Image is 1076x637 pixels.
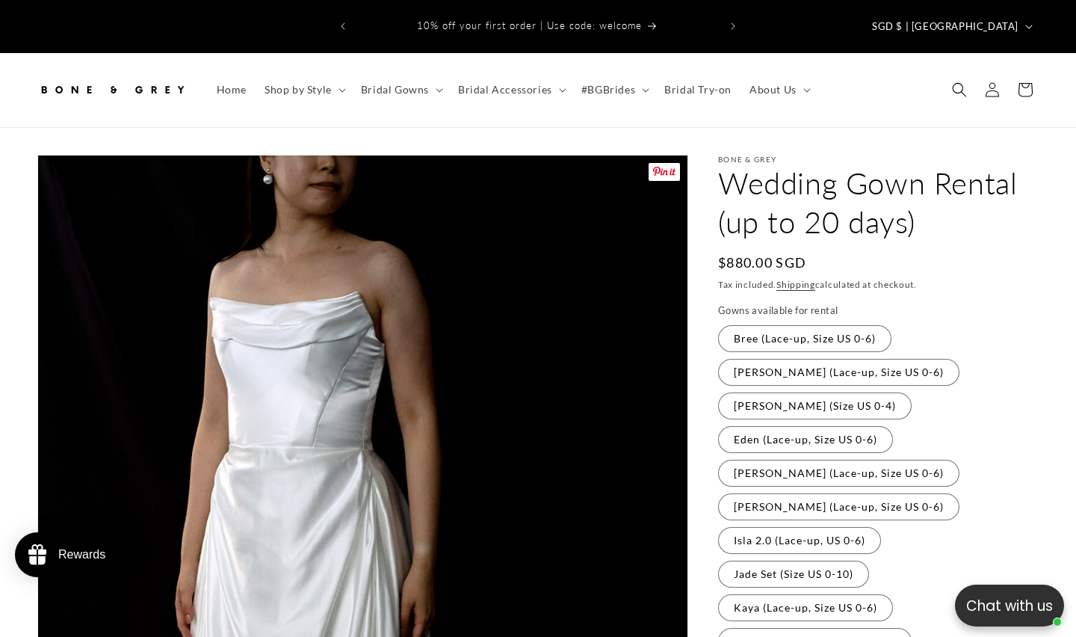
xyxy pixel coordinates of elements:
span: #BGBrides [581,83,635,96]
summary: Bridal Accessories [449,74,572,105]
label: [PERSON_NAME] (Size US 0-4) [718,393,912,419]
button: Next announcement [717,12,749,40]
span: SGD $ | [GEOGRAPHIC_DATA] [872,19,1018,34]
label: [PERSON_NAME] (Lace-up, Size US 0-6) [718,359,959,386]
span: $880.00 SGD [718,253,806,273]
label: Isla 2.0 (Lace-up, US 0-6) [718,527,881,554]
p: Chat with us [955,595,1064,617]
label: [PERSON_NAME] (Lace-up, Size US 0-6) [718,493,959,520]
span: Bridal Gowns [361,83,429,96]
span: Bridal Try-on [664,83,732,96]
button: Previous announcement [327,12,359,40]
a: Shipping [776,279,815,290]
a: Bridal Try-on [655,74,740,105]
label: Jade Set (Size US 0-10) [718,561,869,588]
label: Kaya (Lace-up, Size US 0-6) [718,594,893,621]
p: Bone & Grey [718,155,1039,164]
button: SGD $ | [GEOGRAPHIC_DATA] [863,12,1039,40]
div: Rewards [58,548,105,561]
span: Home [217,83,247,96]
span: Bridal Accessories [458,83,552,96]
summary: Search [943,73,976,106]
span: About Us [749,83,797,96]
label: [PERSON_NAME] (Lace-up, Size US 0-6) [718,460,959,487]
h1: Wedding Gown Rental (up to 20 days) [718,164,1039,241]
span: 10% off your first order | Use code: welcome [417,19,642,31]
label: Eden (Lace-up, Size US 0-6) [718,426,893,453]
summary: Shop by Style [256,74,352,105]
img: Bone and Grey Bridal [37,73,187,106]
a: Home [208,74,256,105]
label: Bree (Lace-up, Size US 0-6) [718,325,891,352]
button: Open chatbox [955,585,1064,627]
summary: #BGBrides [572,74,655,105]
legend: Gowns available for rental [718,304,839,318]
a: Bone and Grey Bridal [32,68,193,112]
span: Shop by Style [265,83,332,96]
div: Tax included. calculated at checkout. [718,277,1039,292]
summary: Bridal Gowns [352,74,449,105]
summary: About Us [740,74,817,105]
